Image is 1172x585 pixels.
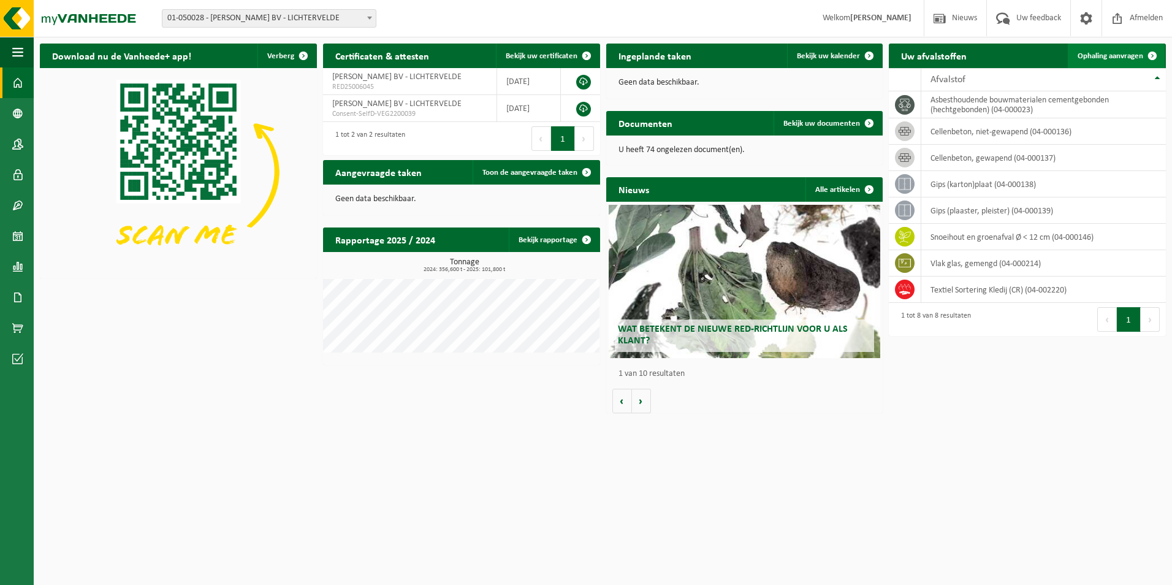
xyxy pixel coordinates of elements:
td: asbesthoudende bouwmaterialen cementgebonden (hechtgebonden) (04-000023) [921,91,1166,118]
td: [DATE] [497,95,561,122]
span: 01-050028 - DEVOOGT-DECLERCQ BV - LICHTERVELDE [162,10,376,27]
p: Geen data beschikbaar. [618,78,871,87]
p: Geen data beschikbaar. [335,195,588,204]
a: Toon de aangevraagde taken [473,160,599,185]
span: Consent-SelfD-VEG2200039 [332,109,487,119]
h2: Rapportage 2025 / 2024 [323,227,447,251]
h2: Documenten [606,111,685,135]
img: Download de VHEPlus App [40,68,317,276]
h2: Nieuws [606,177,661,201]
td: cellenbeton, gewapend (04-000137) [921,145,1166,171]
span: 2024: 356,600 t - 2025: 101,800 t [329,267,600,273]
h2: Uw afvalstoffen [889,44,979,67]
button: Previous [1097,307,1117,332]
a: Bekijk uw documenten [774,111,881,136]
span: [PERSON_NAME] BV - LICHTERVELDE [332,72,462,82]
td: vlak glas, gemengd (04-000214) [921,250,1166,277]
span: Bekijk uw documenten [783,120,860,128]
a: Bekijk uw certificaten [496,44,599,68]
button: Verberg [257,44,316,68]
h3: Tonnage [329,258,600,273]
span: Ophaling aanvragen [1078,52,1143,60]
p: 1 van 10 resultaten [618,370,877,378]
td: gips (plaaster, pleister) (04-000139) [921,197,1166,224]
h2: Certificaten & attesten [323,44,441,67]
span: Bekijk uw certificaten [506,52,577,60]
button: Previous [531,126,551,151]
a: Bekijk rapportage [509,227,599,252]
td: cellenbeton, niet-gewapend (04-000136) [921,118,1166,145]
td: Textiel Sortering Kledij (CR) (04-002220) [921,277,1166,303]
span: Verberg [267,52,294,60]
strong: [PERSON_NAME] [850,13,911,23]
h2: Download nu de Vanheede+ app! [40,44,204,67]
h2: Ingeplande taken [606,44,704,67]
span: 01-050028 - DEVOOGT-DECLERCQ BV - LICHTERVELDE [162,9,376,28]
div: 1 tot 2 van 2 resultaten [329,125,405,152]
button: Next [1141,307,1160,332]
h2: Aangevraagde taken [323,160,434,184]
button: 1 [551,126,575,151]
button: Volgende [632,389,651,413]
span: Wat betekent de nieuwe RED-richtlijn voor u als klant? [618,324,848,346]
button: 1 [1117,307,1141,332]
span: [PERSON_NAME] BV - LICHTERVELDE [332,99,462,109]
button: Vorige [612,389,632,413]
a: Ophaling aanvragen [1068,44,1165,68]
span: Afvalstof [930,75,965,85]
span: Bekijk uw kalender [797,52,860,60]
p: U heeft 74 ongelezen document(en). [618,146,871,155]
td: gips (karton)plaat (04-000138) [921,171,1166,197]
a: Bekijk uw kalender [787,44,881,68]
a: Wat betekent de nieuwe RED-richtlijn voor u als klant? [609,205,880,358]
div: 1 tot 8 van 8 resultaten [895,306,971,333]
td: [DATE] [497,68,561,95]
span: Toon de aangevraagde taken [482,169,577,177]
button: Next [575,126,594,151]
td: snoeihout en groenafval Ø < 12 cm (04-000146) [921,224,1166,250]
span: RED25006045 [332,82,487,92]
a: Alle artikelen [805,177,881,202]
